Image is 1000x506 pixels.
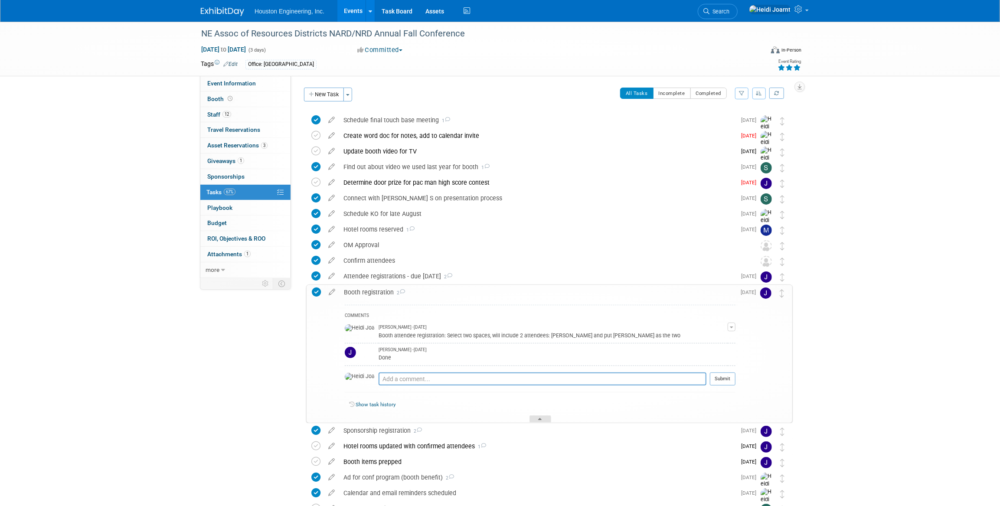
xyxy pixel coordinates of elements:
span: 1 [439,118,450,124]
span: 2 [443,475,454,481]
img: Jessica Lambrecht [761,457,772,468]
a: edit [324,288,340,296]
div: Determine door prize for pac man high score contest [339,175,736,190]
div: Booth registration [340,285,735,300]
a: Sponsorships [200,169,291,184]
a: edit [324,241,339,249]
img: Jessica Lambrecht [761,271,772,283]
a: edit [324,442,339,450]
a: edit [324,132,339,140]
span: Attachments [207,251,251,258]
button: Committed [354,46,406,55]
span: [DATE] [741,490,761,496]
i: Move task [780,428,784,436]
span: 3 [261,142,268,149]
span: Booth [207,95,234,102]
div: Booth attendee registration: Select two spaces, will include 2 attendees: [PERSON_NAME] and put [... [379,331,728,339]
i: Move task [780,164,784,172]
i: Move task [780,474,784,483]
img: Unassigned [761,256,772,267]
span: [DATE] [741,211,761,217]
div: Sponsorship registration [339,423,736,438]
a: Show task history [356,402,395,408]
span: Giveaways [207,157,244,164]
a: Attachments1 [200,247,291,262]
img: Heidi Joarnt [345,324,374,332]
span: [PERSON_NAME] - [DATE] [379,324,427,330]
a: more [200,262,291,277]
span: Sponsorships [207,173,245,180]
a: edit [324,163,339,171]
img: Jessica Lambrecht [760,287,771,299]
div: Calendar and email reminders scheduled [339,486,736,500]
div: Confirm attendees [339,253,743,268]
span: [DATE] [741,195,761,201]
a: Budget [200,215,291,231]
a: Playbook [200,200,291,215]
div: Attendee registrations - due [DATE] [339,269,736,284]
a: Asset Reservations3 [200,138,291,153]
i: Move task [780,195,784,203]
img: Unassigned [761,240,772,251]
img: Jessica Lambrecht [761,178,772,189]
td: Personalize Event Tab Strip [258,278,273,289]
i: Move task [780,273,784,281]
span: 1 [478,165,490,170]
span: to [219,46,228,53]
i: Move task [780,242,784,250]
div: Schedule KO for late August [339,206,736,221]
div: OM Approval [339,238,743,252]
span: Booth not reserved yet [226,95,234,102]
a: edit [324,179,339,186]
span: Houston Engineering, Inc. [255,8,324,15]
div: Event Format [712,45,801,58]
div: Event Rating [778,59,801,64]
i: Move task [780,289,784,297]
span: 67% [224,189,235,195]
img: Sara Mechtenberg [761,193,772,205]
span: [DATE] [741,226,761,232]
div: NE Assoc of Resources Districts NARD/NRD Annual Fall Conference [198,26,750,42]
a: Refresh [769,88,784,99]
div: Connect with [PERSON_NAME] S on presentation process [339,191,736,206]
a: edit [324,116,339,124]
a: edit [324,272,339,280]
span: ROI, Objectives & ROO [207,235,265,242]
i: Move task [780,490,784,498]
a: edit [324,427,339,434]
a: edit [324,194,339,202]
span: [DATE] [741,180,761,186]
span: [DATE] [741,273,761,279]
span: [DATE] [741,133,761,139]
a: Giveaways1 [200,153,291,169]
div: Booth items prepped [339,454,736,469]
a: edit [324,489,339,497]
img: Heidi Joarnt [761,131,774,162]
span: 1 [238,157,244,164]
a: edit [324,225,339,233]
img: Heidi Joarnt [761,115,774,146]
i: Move task [780,226,784,235]
span: [PERSON_NAME] - [DATE] [379,347,427,353]
div: Hotel rooms updated with confirmed attendees [339,439,736,454]
img: Megan Spence [761,225,772,236]
span: (3 days) [248,47,266,53]
a: ROI, Objectives & ROO [200,231,291,246]
span: Budget [207,219,227,226]
span: Search [709,8,729,15]
a: Event Information [200,76,291,91]
span: [DATE] [741,443,761,449]
div: Find out about video we used last year for booth [339,160,736,174]
img: Jessica Lambrecht [761,441,772,453]
img: Heidi Joarnt [761,209,774,240]
img: Heidi Joarnt [345,373,374,381]
img: Format-Inperson.png [771,46,780,53]
span: 2 [411,428,422,434]
span: [DATE] [741,289,760,295]
span: Staff [207,111,231,118]
span: 1 [403,227,415,233]
span: 2 [441,274,452,280]
i: Move task [780,133,784,141]
span: [DATE] [DATE] [201,46,246,53]
a: Edit [223,61,238,67]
